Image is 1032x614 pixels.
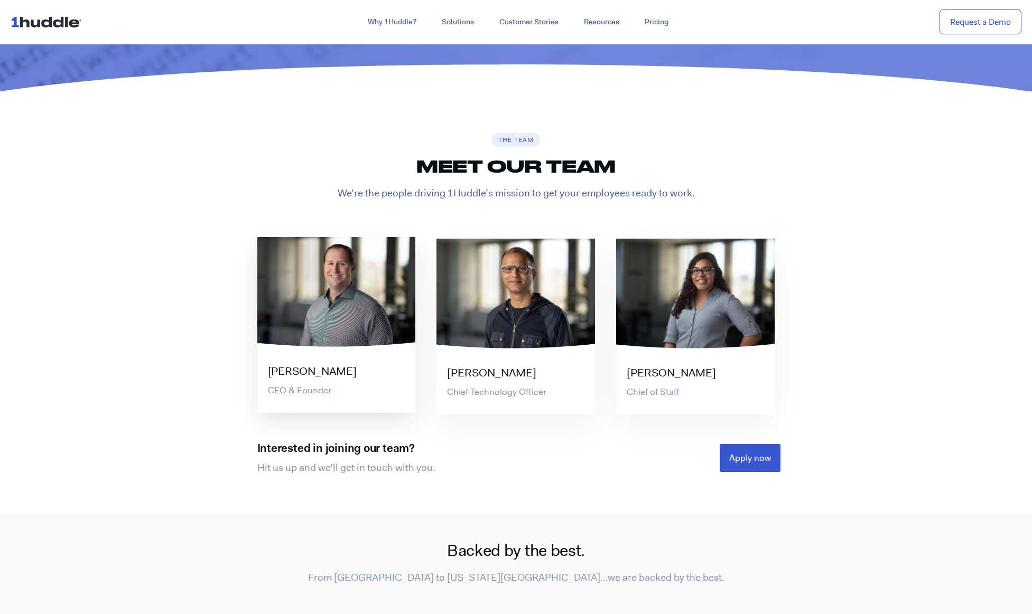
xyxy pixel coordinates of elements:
[632,13,681,32] a: Pricing
[11,12,86,32] img: ...
[247,186,786,201] p: We’re the people driving 1Huddle’s mission to get your employees ready to work.
[447,365,595,381] h3: [PERSON_NAME]
[429,13,487,32] a: Solutions
[571,13,632,32] a: Resources
[247,571,786,585] p: From [GEOGRAPHIC_DATA] to [US_STATE][GEOGRAPHIC_DATA]…we are backed by the best.
[355,13,429,32] a: Why 1Huddle?
[940,9,1021,35] a: Request a Demo
[268,384,416,397] p: CEO & Founder
[729,454,771,462] span: Apply now
[247,156,786,176] h2: Meet our team
[720,444,780,472] a: Apply now
[447,386,595,399] p: Chief Technology Officer
[492,133,540,147] h6: The Team
[487,13,571,32] a: Customer Stories
[247,541,786,560] h2: Backed by the best.
[268,364,416,379] h3: [PERSON_NAME]
[257,442,516,456] h3: Interested in joining our team?
[257,461,516,475] p: Hit us up and we’ll get in touch with you.
[627,386,775,399] p: Chief of Staff
[627,365,775,381] h3: [PERSON_NAME]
